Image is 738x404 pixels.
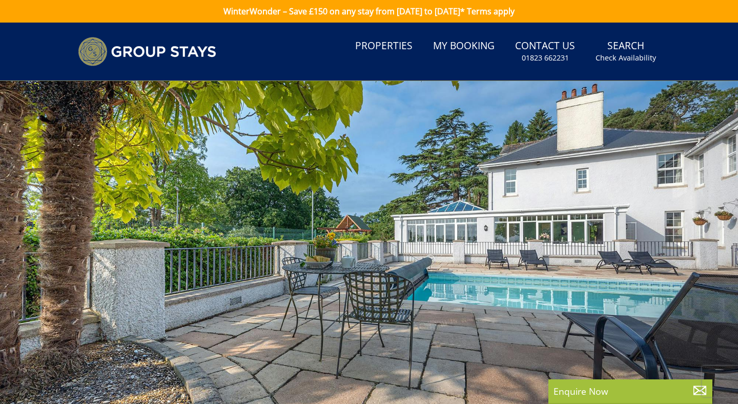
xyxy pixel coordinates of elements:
small: 01823 662231 [522,53,569,63]
p: Enquire Now [553,385,707,398]
a: Contact Us01823 662231 [511,35,579,68]
a: My Booking [429,35,499,58]
small: Check Availability [596,53,656,63]
img: Group Stays [78,37,216,66]
a: Properties [351,35,417,58]
a: SearchCheck Availability [591,35,660,68]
